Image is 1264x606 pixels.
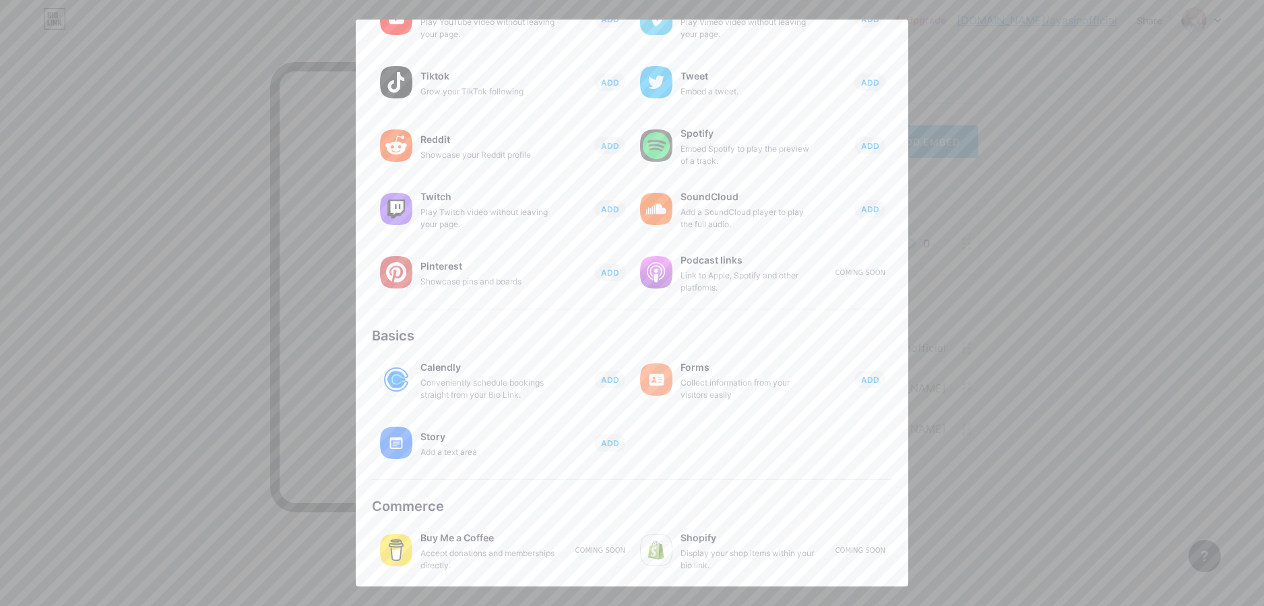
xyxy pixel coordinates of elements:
img: forms [640,363,672,396]
div: Coming soon [835,268,885,278]
span: ADD [601,267,619,278]
span: ADD [861,204,879,215]
div: Play Twitch video without leaving your page. [420,206,555,231]
div: Story [420,427,555,446]
img: tiktok [380,66,412,98]
img: spotify [640,129,672,162]
span: ADD [601,77,619,88]
div: Link to Apple, Spotify and other platforms. [681,270,815,294]
div: Buy Me a Coffee [420,528,555,547]
div: Forms [681,358,815,377]
div: Coming soon [575,545,625,555]
div: Calendly [420,358,555,377]
img: soundcloud [640,193,672,225]
div: Tiktok [420,67,555,86]
div: Accept donations and memberships directly. [420,547,555,572]
div: Tweet [681,67,815,86]
div: Spotify [681,124,815,143]
span: ADD [601,204,619,215]
button: ADD [854,200,885,218]
button: ADD [594,371,625,388]
img: buymeacoffee [380,534,412,566]
div: Podcast links [681,251,815,270]
div: Display your shop items within your bio link. [681,547,815,572]
span: ADD [861,374,879,386]
span: ADD [601,374,619,386]
div: SoundCloud [681,187,815,206]
div: Play YouTube video without leaving your page. [420,16,555,40]
span: ADD [861,140,879,152]
img: story [380,427,412,459]
div: Shopify [681,528,815,547]
img: pinterest [380,256,412,289]
div: Embed a tweet. [681,86,815,98]
button: ADD [854,371,885,388]
img: podcastlinks [640,256,672,289]
div: Reddit [420,130,555,149]
div: Coming soon [835,545,885,555]
div: Play Vimeo video without leaving your page. [681,16,815,40]
div: Basics [372,326,892,346]
button: ADD [594,264,625,281]
button: ADD [594,200,625,218]
button: ADD [854,73,885,91]
span: ADD [861,77,879,88]
div: Pinterest [420,257,555,276]
img: reddit [380,129,412,162]
button: ADD [594,73,625,91]
button: ADD [594,434,625,452]
div: Showcase pins and boards [420,276,555,288]
img: shopify [640,534,672,566]
span: ADD [601,437,619,449]
div: Add a SoundCloud player to play the full audio. [681,206,815,231]
div: Add a text area [420,446,555,458]
img: calendly [380,363,412,396]
img: twitch [380,193,412,225]
div: Grow your TikTok following [420,86,555,98]
div: Conveniently schedule bookings straight from your Bio Link. [420,377,555,401]
img: twitter [640,66,672,98]
div: Showcase your Reddit profile [420,149,555,161]
button: ADD [594,137,625,154]
div: Collect information from your visitors easily [681,377,815,401]
div: Embed Spotify to play the preview of a track. [681,143,815,167]
button: ADD [854,137,885,154]
span: ADD [601,140,619,152]
div: Commerce [372,496,892,516]
div: Twitch [420,187,555,206]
